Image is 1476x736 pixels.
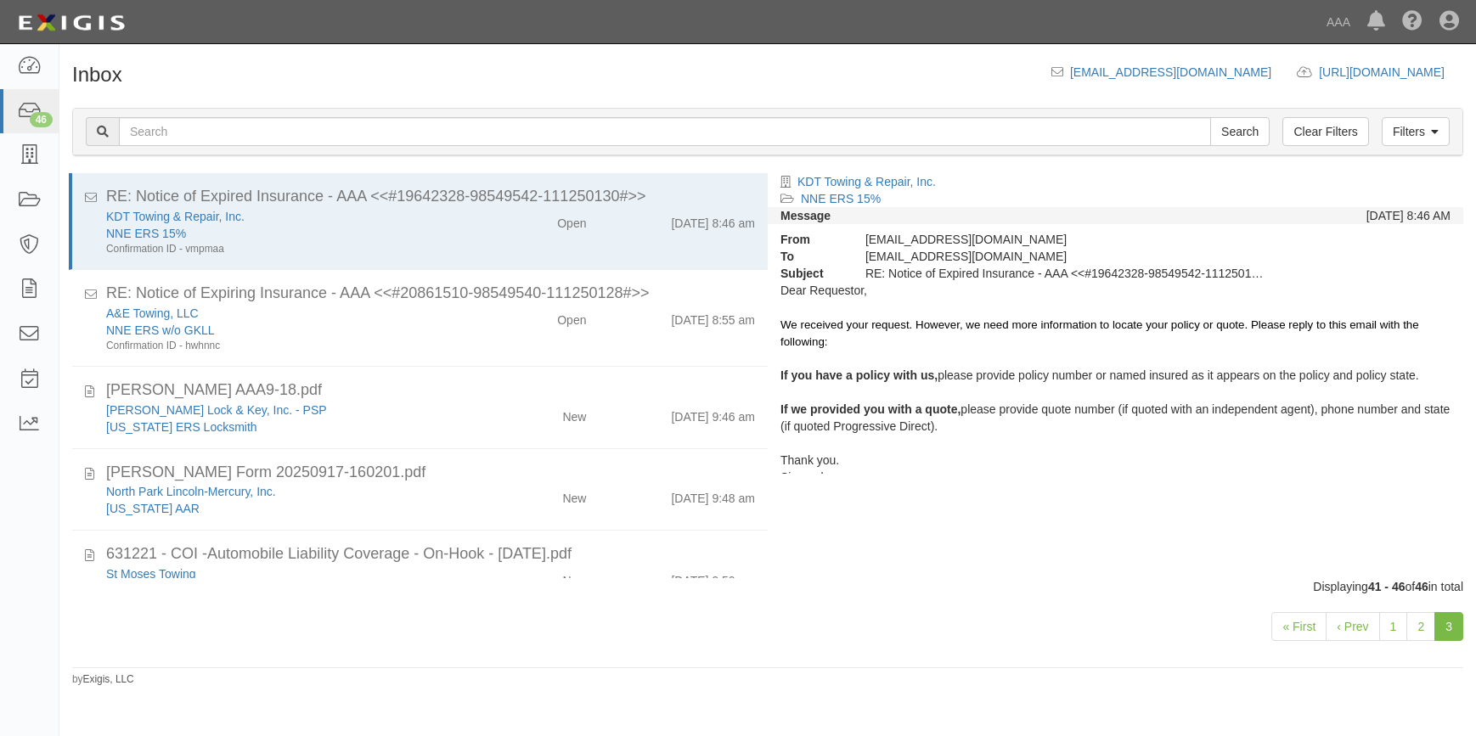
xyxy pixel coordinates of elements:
[853,231,1276,248] div: [EMAIL_ADDRESS][DOMAIN_NAME]
[1282,117,1368,146] a: Clear Filters
[1210,117,1270,146] input: Search
[106,186,755,208] div: RE: Notice of Expired Insurance - AAA <<#19642328-98549542-111250130#>>
[13,8,130,38] img: logo-5460c22ac91f19d4615b14bd174203de0afe785f0fc80cf4dbbc73dc1793850b.png
[106,483,474,500] div: North Park Lincoln-Mercury, Inc.
[106,283,755,305] div: RE: Notice of Expiring Insurance - AAA <<#20861510-98549540-111250128#>>
[106,419,474,435] div: California ERS Locksmith
[106,485,276,498] a: North Park Lincoln-Mercury, Inc.
[106,323,215,337] a: NNE ERS w/o GKLL
[106,567,196,581] a: St Moses Towing
[1382,117,1450,146] a: Filters
[780,350,1451,435] p: please provide policy number or named insured as it appears on the policy and policy state. pleas...
[59,578,1476,595] div: Displaying of in total
[83,673,134,685] a: Exigis, LLC
[106,227,186,240] a: NNE ERS 15%
[106,543,755,565] div: 631221 - COI -Automobile Liability Coverage - On-Hook - 9.12.2026.pdf
[671,305,755,329] div: [DATE] 8:55 am
[1402,12,1422,32] i: Help Center - Complianz
[671,208,755,232] div: [DATE] 8:46 am
[106,500,474,517] div: Texas AAR
[72,64,122,86] h1: Inbox
[562,483,586,507] div: New
[780,318,1419,348] span: We received your request. However, we need more information to locate your policy or quote. Pleas...
[1415,580,1428,593] b: 46
[1070,65,1271,79] a: [EMAIL_ADDRESS][DOMAIN_NAME]
[1406,612,1435,641] a: 2
[853,265,1276,282] div: RE: Notice of Expired Insurance - AAA <<#19642328-98549542-111250130#>>
[1326,612,1379,641] a: ‹ Prev
[1368,580,1406,593] b: 41 - 46
[1379,612,1408,641] a: 1
[671,483,755,507] div: [DATE] 9:48 am
[780,469,1451,553] div: Sincerely, [PERSON_NAME] Progressive Commercial Lines Email Team
[780,368,938,382] strong: If you have a policy with us,
[106,420,257,434] a: [US_STATE] ERS Locksmith
[106,339,474,353] div: Confirmation ID - hwhnnc
[72,672,134,687] small: by
[780,453,839,467] span: Thank you.
[557,208,586,232] div: Open
[801,192,881,205] a: NNE ERS 15%
[119,117,1211,146] input: Search
[1318,5,1359,39] a: AAA
[106,379,755,402] div: SANDERS AAA9-18.pdf
[106,306,199,320] a: A&E Towing, LLC
[780,402,961,416] strong: If we provided you with a quote,
[106,502,200,515] a: [US_STATE] AAR
[768,265,853,282] strong: Subject
[106,210,245,223] a: KDT Towing & Repair, Inc.
[1271,612,1327,641] a: « First
[671,402,755,425] div: [DATE] 9:46 am
[797,175,936,188] a: KDT Towing & Repair, Inc.
[30,112,53,127] div: 46
[557,305,586,329] div: Open
[1434,612,1463,641] a: 3
[106,403,327,417] a: [PERSON_NAME] Lock & Key, Inc. - PSP
[853,248,1276,265] div: agreement-k3xcvy@ace.complianz.com
[562,402,586,425] div: New
[106,462,755,484] div: ACORD Form 20250917-160201.pdf
[1319,65,1463,79] a: [URL][DOMAIN_NAME]
[106,402,474,419] div: Sanders Lock & Key, Inc. - PSP
[1366,207,1451,224] div: [DATE] 8:46 AM
[562,565,586,589] div: New
[106,565,474,582] div: St Moses Towing
[780,282,1451,299] p: Dear Requestor,
[768,231,853,248] strong: From
[780,209,831,222] strong: Message
[768,248,853,265] strong: To
[671,565,755,589] div: [DATE] 9:50 am
[106,242,474,256] div: Confirmation ID - vmpmaa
